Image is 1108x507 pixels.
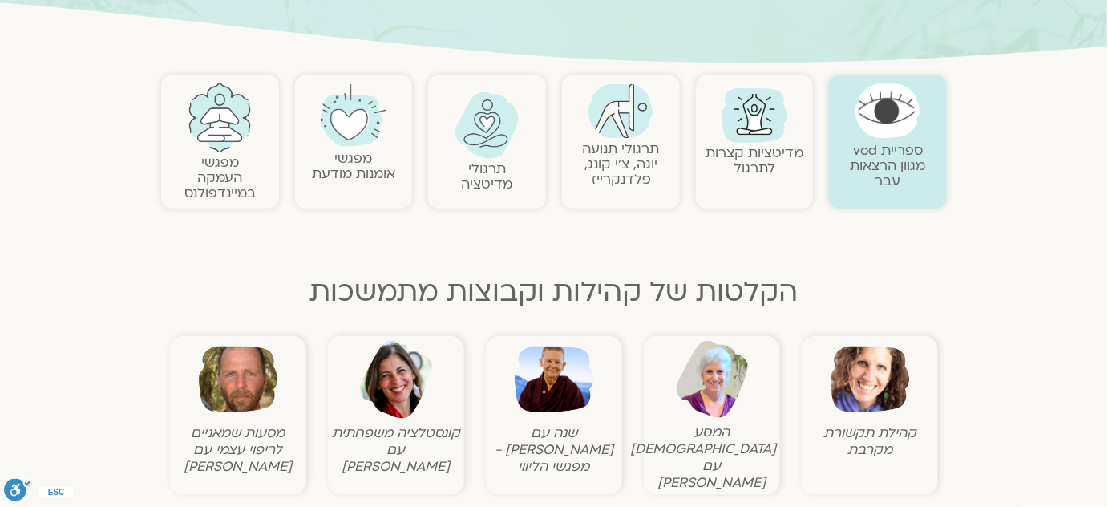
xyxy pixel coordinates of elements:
[174,424,302,475] figcaption: מסעות שמאניים לריפוי עצמי עם [PERSON_NAME]
[161,276,947,308] h2: הקלטות של קהילות וקבוצות מתמשכות
[332,424,460,475] figcaption: קונסטלציה משפחתית עם [PERSON_NAME]
[462,160,513,193] a: תרגולימדיטציה
[490,424,618,475] figcaption: שנה עם [PERSON_NAME] - מפגשי הליווי
[851,141,926,190] a: ספריית vodמגוון הרצאות עבר
[806,424,934,458] figcaption: קהילת תקשורת מקרבת
[582,140,659,189] a: תרגולי תנועהיוגה, צ׳י קונג, פלדנקרייז
[706,144,803,177] a: מדיטציות קצרות לתרגול
[648,424,776,491] figcaption: המסע [DEMOGRAPHIC_DATA] עם [PERSON_NAME]
[312,149,395,183] a: מפגשיאומנות מודעת
[184,153,256,202] a: מפגשיהעמקה במיינדפולנס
